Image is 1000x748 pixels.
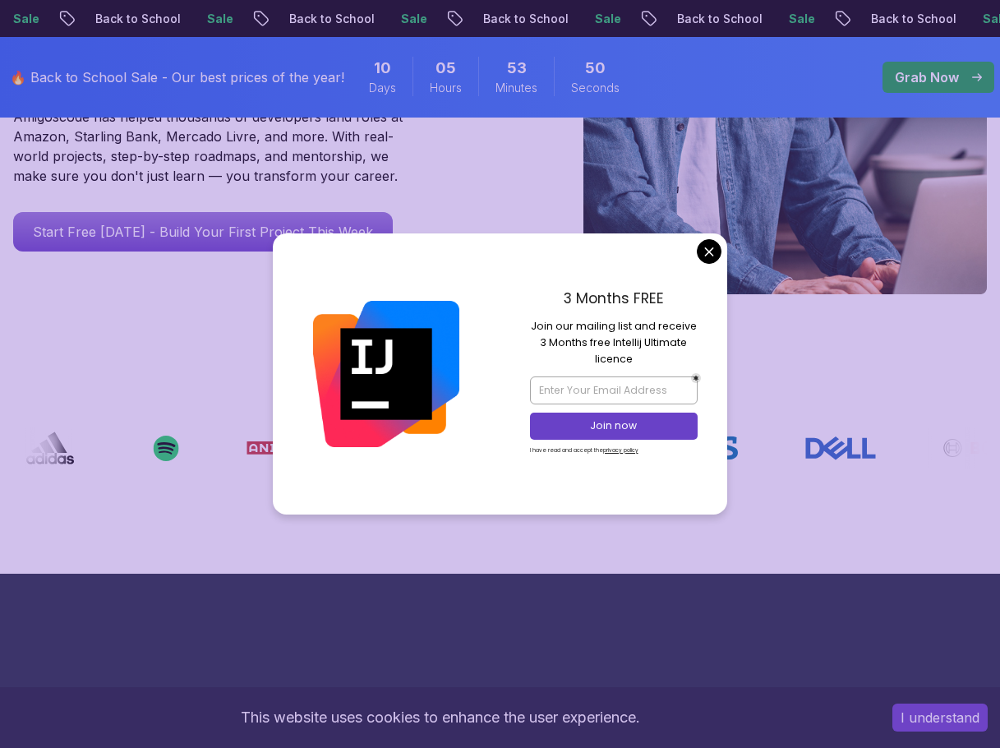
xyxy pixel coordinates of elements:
[255,11,366,27] p: Back to School
[61,11,173,27] p: Back to School
[571,80,620,96] span: Seconds
[892,704,988,732] button: Accept cookies
[369,80,396,96] span: Days
[430,80,462,96] span: Hours
[366,11,419,27] p: Sale
[449,11,560,27] p: Back to School
[12,700,868,736] div: This website uses cookies to enhance the user experience.
[560,11,613,27] p: Sale
[495,80,537,96] span: Minutes
[895,67,959,87] p: Grab Now
[173,11,225,27] p: Sale
[754,11,807,27] p: Sale
[10,67,344,87] p: 🔥 Back to School Sale - Our best prices of the year!
[13,391,987,411] p: Our Students Work in Top Companies
[836,11,948,27] p: Back to School
[435,57,456,80] span: 5 Hours
[643,11,754,27] p: Back to School
[13,212,393,252] a: Start Free [DATE] - Build Your First Project This Week
[13,107,403,186] p: Amigoscode has helped thousands of developers land roles at Amazon, Starling Bank, Mercado Livre,...
[374,57,391,80] span: 10 Days
[585,57,606,80] span: 50 Seconds
[507,57,527,80] span: 53 Minutes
